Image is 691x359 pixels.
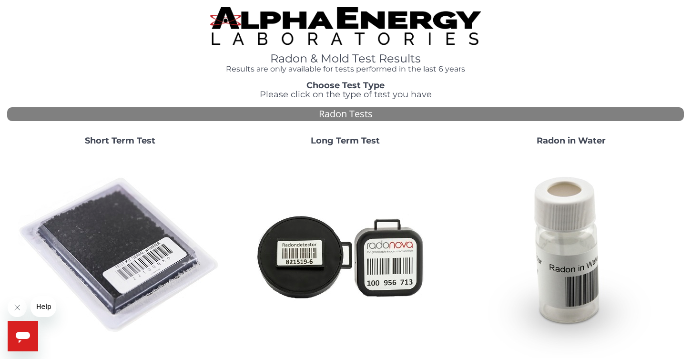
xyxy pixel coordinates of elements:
[8,321,38,351] iframe: Button to launch messaging window
[18,153,223,358] img: ShortTerm.jpg
[243,153,448,358] img: Radtrak2vsRadtrak3.jpg
[537,135,606,146] strong: Radon in Water
[30,296,56,317] iframe: Message from company
[210,65,481,73] h4: Results are only available for tests performed in the last 6 years
[260,89,432,100] span: Please click on the type of test you have
[311,135,380,146] strong: Long Term Test
[7,107,684,121] div: Radon Tests
[468,153,673,358] img: RadoninWater.jpg
[210,7,481,45] img: TightCrop.jpg
[85,135,155,146] strong: Short Term Test
[8,298,27,317] iframe: Close message
[210,52,481,65] h1: Radon & Mold Test Results
[306,80,385,91] strong: Choose Test Type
